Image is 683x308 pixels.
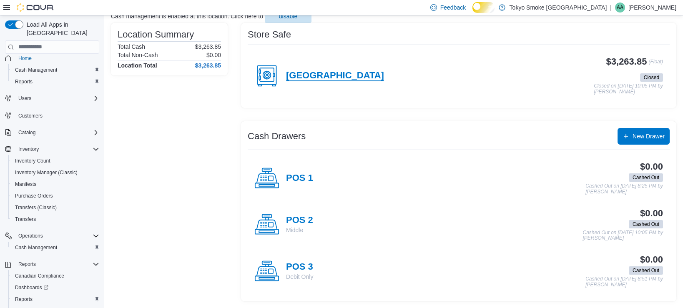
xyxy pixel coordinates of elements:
button: Cash Management [8,64,103,76]
button: Reports [8,76,103,88]
button: Customers [2,109,103,121]
span: Operations [15,231,99,241]
a: Transfers (Classic) [12,203,60,213]
span: Reports [18,261,36,268]
a: Inventory Manager (Classic) [12,168,81,178]
span: Cash Management [15,67,57,73]
span: Purchase Orders [15,193,53,199]
span: Closed [640,73,663,82]
span: Manifests [12,179,99,189]
a: Customers [15,111,46,121]
span: Transfers [15,216,36,223]
p: Debit Only [286,273,313,281]
a: Cash Management [12,65,60,75]
span: Customers [15,110,99,120]
p: Cash management is enabled at this location. Click here to [111,13,263,20]
a: Cash Management [12,243,60,253]
span: Reports [15,78,33,85]
span: Cashed Out [633,220,659,228]
a: Transfers [12,214,39,224]
img: Cova [17,3,54,12]
p: Cashed Out on [DATE] 8:25 PM by [PERSON_NAME] [585,183,663,195]
span: Canadian Compliance [12,271,99,281]
h4: POS 2 [286,215,313,226]
button: Inventory Manager (Classic) [8,167,103,178]
p: Tokyo Smoke [GEOGRAPHIC_DATA] [510,3,607,13]
button: Inventory Count [8,155,103,167]
a: Canadian Compliance [12,271,68,281]
a: Dashboards [12,283,52,293]
button: Users [2,93,103,104]
h4: POS 1 [286,173,313,184]
button: Operations [2,230,103,242]
span: Transfers (Classic) [12,203,99,213]
p: (Float) [648,57,663,72]
button: Reports [15,259,39,269]
button: New Drawer [618,128,670,145]
span: Transfers (Classic) [15,204,57,211]
span: Reports [12,294,99,304]
a: Manifests [12,179,40,189]
h3: $3,263.85 [606,57,647,67]
button: Operations [15,231,46,241]
h3: Store Safe [248,30,291,40]
span: AA [617,3,623,13]
span: Feedback [440,3,466,12]
button: Manifests [8,178,103,190]
p: Cashed Out on [DATE] 8:51 PM by [PERSON_NAME] [585,276,663,288]
button: Purchase Orders [8,190,103,202]
span: disable [279,12,297,20]
h4: Location Total [118,62,157,69]
h6: Total Non-Cash [118,52,158,58]
span: Purchase Orders [12,191,99,201]
button: Catalog [15,128,39,138]
a: Purchase Orders [12,191,56,201]
h6: Total Cash [118,43,145,50]
p: | [610,3,612,13]
button: Home [2,52,103,64]
span: Users [15,93,99,103]
p: $0.00 [206,52,221,58]
span: Cashed Out [629,266,663,275]
div: Asia Allen [615,3,625,13]
button: Catalog [2,127,103,138]
span: Canadian Compliance [15,273,64,279]
button: Reports [8,293,103,305]
button: Transfers [8,213,103,225]
h3: $0.00 [640,162,663,172]
a: Reports [12,294,36,304]
a: Home [15,53,35,63]
span: Operations [18,233,43,239]
h4: POS 3 [286,262,313,273]
span: Home [18,55,32,62]
span: Catalog [18,129,35,136]
span: Customers [18,113,43,119]
span: Reports [15,259,99,269]
span: Cash Management [12,65,99,75]
span: Home [15,53,99,63]
input: Dark Mode [472,2,494,13]
span: Cashed Out [633,174,659,181]
p: $3,263.85 [195,43,221,50]
button: Canadian Compliance [8,270,103,282]
button: Transfers (Classic) [8,202,103,213]
h4: $3,263.85 [195,62,221,69]
span: Cashed Out [629,220,663,228]
span: Cashed Out [629,173,663,182]
span: Inventory [18,146,39,153]
button: Inventory [15,144,42,154]
span: Inventory Manager (Classic) [15,169,78,176]
a: Inventory Count [12,156,54,166]
span: Reports [15,296,33,303]
h3: $0.00 [640,255,663,265]
span: Manifests [15,181,36,188]
button: Inventory [2,143,103,155]
p: Cashed Out on [DATE] 10:05 PM by [PERSON_NAME] [583,230,663,241]
span: New Drawer [633,132,665,140]
p: Middle [286,226,313,234]
h3: $0.00 [640,208,663,218]
span: Cashed Out [633,267,659,274]
button: Cash Management [8,242,103,253]
span: Users [18,95,31,102]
